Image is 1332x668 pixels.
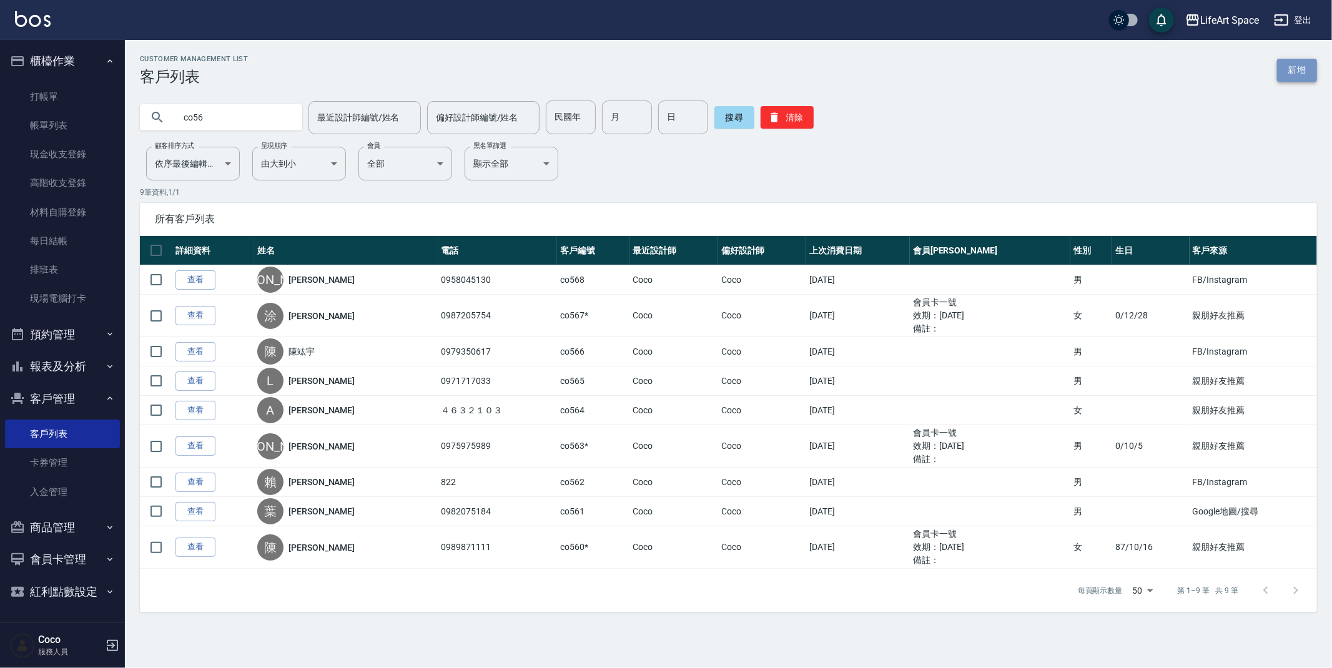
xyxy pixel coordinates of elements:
[175,270,215,290] a: 查看
[1190,295,1317,337] td: 親朋好友推薦
[289,476,355,488] a: [PERSON_NAME]
[913,554,1067,567] ul: 備註：
[1190,497,1317,526] td: Google地圖/搜尋
[718,337,806,366] td: Coco
[367,141,380,150] label: 會員
[5,169,120,197] a: 高階收支登錄
[438,295,558,337] td: 0987205754
[257,267,284,293] div: [PERSON_NAME]
[1112,425,1189,468] td: 0/10/5
[257,498,284,524] div: 葉
[718,366,806,396] td: Coco
[1149,7,1174,32] button: save
[140,68,248,86] h3: 客戶列表
[289,345,315,358] a: 陳竑宇
[465,147,558,180] div: 顯示全部
[257,433,284,459] div: [PERSON_NAME]
[438,425,558,468] td: 0975975989
[1070,468,1112,497] td: 男
[806,366,910,396] td: [DATE]
[630,468,718,497] td: Coco
[910,236,1070,265] th: 會員[PERSON_NAME]
[1190,425,1317,468] td: 親朋好友推薦
[5,350,120,383] button: 報表及分析
[175,436,215,456] a: 查看
[630,337,718,366] td: Coco
[806,265,910,295] td: [DATE]
[289,440,355,453] a: [PERSON_NAME]
[806,295,910,337] td: [DATE]
[761,106,814,129] button: 清除
[289,375,355,387] a: [PERSON_NAME]
[252,147,346,180] div: 由大到小
[806,468,910,497] td: [DATE]
[1190,265,1317,295] td: FB/Instagram
[1112,526,1189,569] td: 87/10/16
[172,236,254,265] th: 詳細資料
[38,646,102,657] p: 服務人員
[438,366,558,396] td: 0971717033
[913,296,1067,309] ul: 會員卡一號
[557,396,630,425] td: co564
[289,541,355,554] a: [PERSON_NAME]
[5,111,120,140] a: 帳單列表
[718,396,806,425] td: Coco
[175,538,215,557] a: 查看
[1190,337,1317,366] td: FB/Instagram
[5,543,120,576] button: 會員卡管理
[806,526,910,569] td: [DATE]
[913,541,1067,554] ul: 效期： [DATE]
[1070,337,1112,366] td: 男
[5,82,120,111] a: 打帳單
[1200,12,1259,28] div: LifeArt Space
[10,633,35,658] img: Person
[718,425,806,468] td: Coco
[630,425,718,468] td: Coco
[5,511,120,544] button: 商品管理
[5,383,120,415] button: 客戶管理
[5,284,120,313] a: 現場電腦打卡
[257,469,284,495] div: 賴
[630,236,718,265] th: 最近設計師
[630,526,718,569] td: Coco
[15,11,51,27] img: Logo
[1070,497,1112,526] td: 男
[718,526,806,569] td: Coco
[913,528,1067,541] ul: 會員卡一號
[1070,425,1112,468] td: 男
[913,426,1067,440] ul: 會員卡一號
[257,368,284,394] div: L
[140,55,248,63] h2: Customer Management List
[1070,265,1112,295] td: 男
[557,468,630,497] td: co562
[806,236,910,265] th: 上次消費日期
[806,497,910,526] td: [DATE]
[1112,295,1189,337] td: 0/12/28
[175,101,292,134] input: 搜尋關鍵字
[557,265,630,295] td: co568
[438,468,558,497] td: 822
[1190,366,1317,396] td: 親朋好友推薦
[175,401,215,420] a: 查看
[1078,585,1123,596] p: 每頁顯示數量
[806,396,910,425] td: [DATE]
[175,306,215,325] a: 查看
[1070,396,1112,425] td: 女
[438,337,558,366] td: 0979350617
[358,147,452,180] div: 全部
[257,534,284,561] div: 陳
[1070,526,1112,569] td: 女
[806,425,910,468] td: [DATE]
[1070,295,1112,337] td: 女
[254,236,438,265] th: 姓名
[257,303,284,329] div: 涂
[806,337,910,366] td: [DATE]
[718,497,806,526] td: Coco
[1070,366,1112,396] td: 男
[913,322,1067,335] ul: 備註：
[557,526,630,569] td: co560*
[140,187,1317,198] p: 9 筆資料, 1 / 1
[5,255,120,284] a: 排班表
[718,295,806,337] td: Coco
[257,397,284,423] div: A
